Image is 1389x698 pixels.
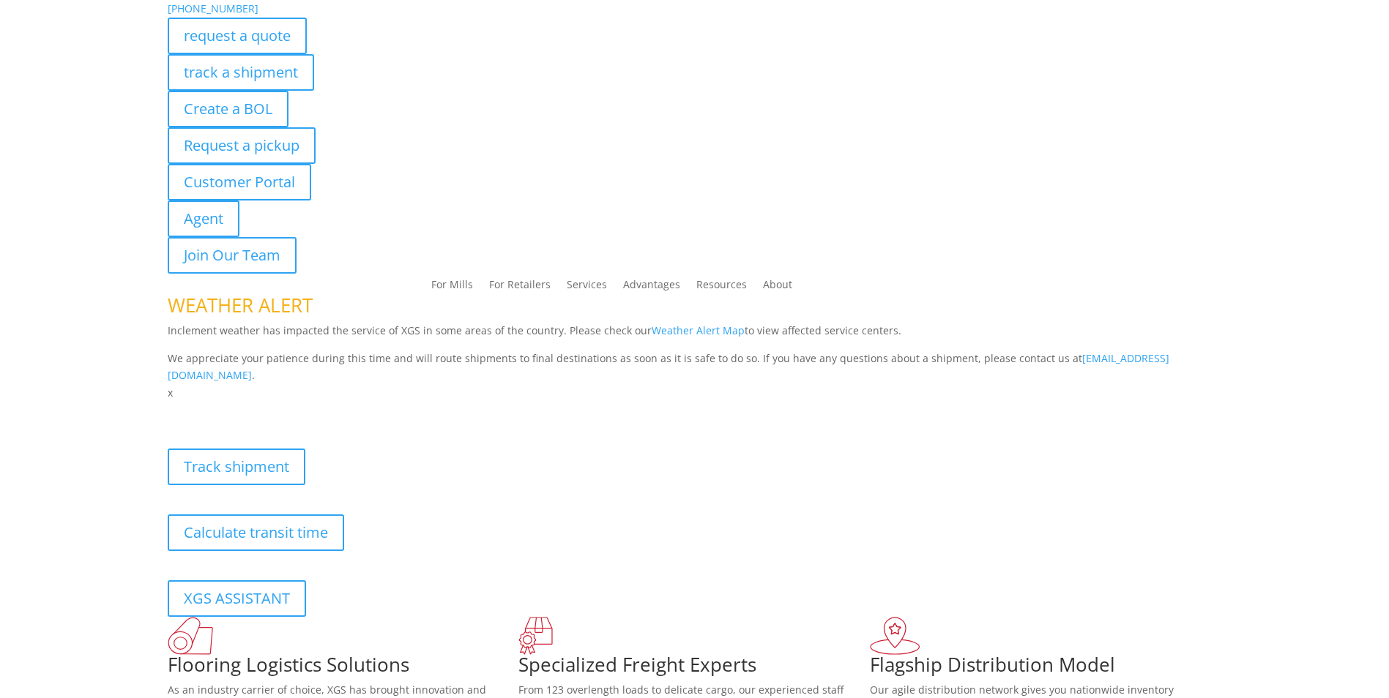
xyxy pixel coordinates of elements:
a: track a shipment [168,54,314,91]
a: Track shipment [168,449,305,485]
a: Customer Portal [168,164,311,200]
a: XGS ASSISTANT [168,580,306,617]
p: Inclement weather has impacted the service of XGS in some areas of the country. Please check our ... [168,322,1222,350]
h1: Flooring Logistics Solutions [168,655,519,681]
b: Visibility, transparency, and control for your entire supply chain. [168,404,494,418]
a: About [763,279,792,296]
img: xgs-icon-focused-on-flooring-red [518,617,553,655]
p: We appreciate your patience during this time and will route shipments to final destinations as so... [168,350,1222,385]
a: Calculate transit time [168,514,344,551]
img: xgs-icon-flagship-distribution-model-red [870,617,920,655]
a: request a quote [168,18,307,54]
a: Resources [696,279,747,296]
a: Create a BOL [168,91,288,127]
a: Join Our Team [168,237,297,274]
p: x [168,384,1222,402]
a: Advantages [623,279,680,296]
img: xgs-icon-total-supply-chain-intelligence-red [168,617,213,655]
a: For Mills [431,279,473,296]
a: Weather Alert Map [652,323,745,337]
span: WEATHER ALERT [168,292,313,318]
h1: Flagship Distribution Model [870,655,1221,681]
a: [PHONE_NUMBER] [168,1,258,15]
a: For Retailers [489,279,551,296]
h1: Specialized Freight Experts [518,655,870,681]
a: Services [567,279,607,296]
a: Request a pickup [168,127,316,164]
a: Agent [168,200,239,237]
